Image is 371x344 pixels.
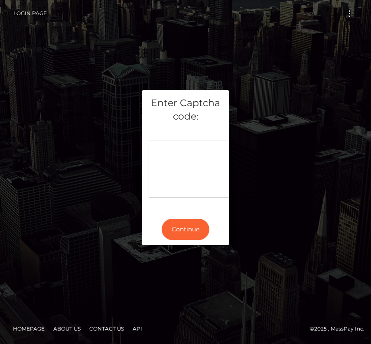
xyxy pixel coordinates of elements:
a: Homepage [10,322,48,335]
h5: Enter Captcha code: [149,97,222,123]
div: © 2025 , MassPay Inc. [7,324,364,334]
button: Toggle navigation [342,8,358,19]
a: Login Page [13,4,47,23]
a: About Us [50,322,84,335]
a: Contact Us [86,322,127,335]
div: Captcha widget loading... [149,140,261,198]
button: Continue [162,219,209,240]
a: API [129,322,146,335]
